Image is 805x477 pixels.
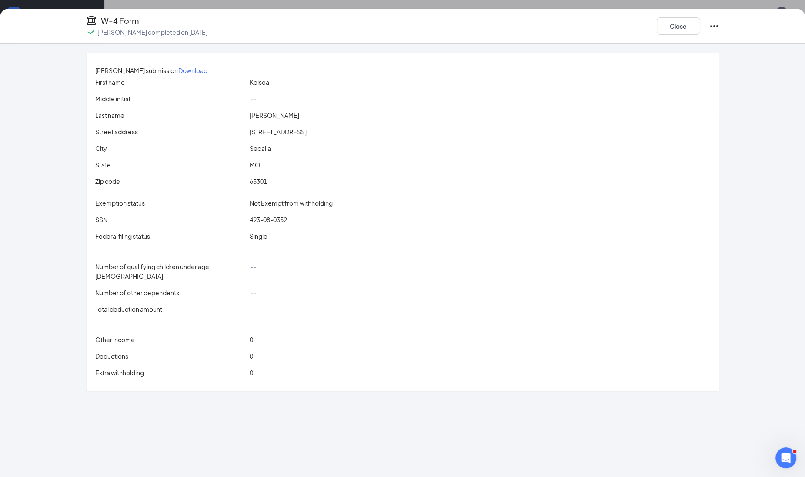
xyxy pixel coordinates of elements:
p: Federal filing status [95,231,247,241]
p: SSN [95,215,247,224]
p: [PERSON_NAME] completed on [DATE] [97,28,207,37]
span: -- [250,305,256,313]
h4: W-4 Form [101,15,139,27]
p: Total deduction amount [95,304,247,314]
p: State [95,160,247,170]
span: 493-08-0352 [250,216,287,223]
p: Other income [95,335,247,344]
svg: TaxGovernmentIcon [86,15,97,25]
p: Street address [95,127,247,137]
button: Download [178,63,208,77]
span: Not Exempt from withholding [250,199,333,207]
p: Last name [95,110,247,120]
iframe: Intercom live chat [775,447,796,468]
span: Single [250,232,267,240]
p: Extra withholding [95,368,247,377]
p: Number of other dependents [95,288,247,297]
span: 65301 [250,177,267,185]
span: -- [250,263,256,270]
span: [PERSON_NAME] [250,111,299,119]
p: Download [178,66,207,75]
span: 0 [250,369,253,377]
svg: Ellipses [709,21,719,31]
span: 0 [250,336,253,344]
p: First name [95,77,247,87]
p: Deductions [95,351,247,361]
span: 0 [250,352,253,360]
span: [STREET_ADDRESS] [250,128,307,136]
p: City [95,143,247,153]
p: Middle initial [95,94,247,103]
span: Kelsea [250,78,269,86]
span: -- [250,95,256,103]
button: Close [657,17,700,35]
span: MO [250,161,260,169]
span: -- [250,289,256,297]
p: Zip code [95,177,247,186]
span: Sedalia [250,144,271,152]
span: [PERSON_NAME] submission [95,67,178,74]
p: Exemption status [95,198,247,208]
p: Number of qualifying children under age [DEMOGRAPHIC_DATA] [95,262,247,281]
svg: Checkmark [86,27,97,37]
